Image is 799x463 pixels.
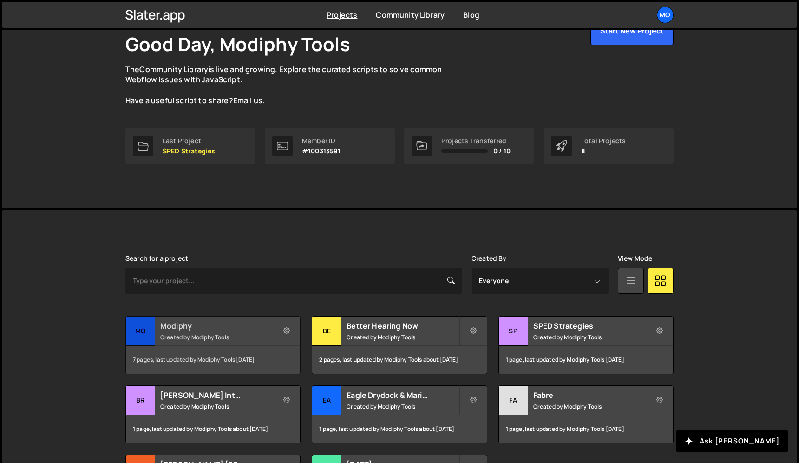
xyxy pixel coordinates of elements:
[499,346,673,374] div: 1 page, last updated by Modiphy Tools [DATE]
[312,346,486,374] div: 2 pages, last updated by Modiphy Tools about [DATE]
[126,386,155,415] div: Br
[125,128,255,164] a: Last Project SPED Strategies
[160,321,272,331] h2: Modiphy
[499,415,673,443] div: 1 page, last updated by Modiphy Tools [DATE]
[676,430,788,452] button: Ask [PERSON_NAME]
[498,385,674,443] a: Fa Fabre Created by Modiphy Tools 1 page, last updated by Modiphy Tools [DATE]
[498,316,674,374] a: SP SPED Strategies Created by Modiphy Tools 1 page, last updated by Modiphy Tools [DATE]
[472,255,507,262] label: Created By
[233,95,262,106] a: Email us
[493,147,511,155] span: 0 / 10
[126,415,300,443] div: 1 page, last updated by Modiphy Tools about [DATE]
[160,390,272,400] h2: [PERSON_NAME] Interiors
[126,346,300,374] div: 7 pages, last updated by Modiphy Tools [DATE]
[302,137,341,145] div: Member ID
[533,403,645,410] small: Created by Modiphy Tools
[312,386,341,415] div: Ea
[125,31,350,57] h1: Good Day, Modiphy Tools
[618,255,652,262] label: View Mode
[312,316,487,374] a: Be Better Hearing Now Created by Modiphy Tools 2 pages, last updated by Modiphy Tools about [DATE]
[347,403,458,410] small: Created by Modiphy Tools
[160,333,272,341] small: Created by Modiphy Tools
[581,137,626,145] div: Total Projects
[312,317,341,346] div: Be
[302,147,341,155] p: #100313591
[581,147,626,155] p: 8
[347,333,458,341] small: Created by Modiphy Tools
[312,385,487,443] a: Ea Eagle Drydock & Marine Created by Modiphy Tools 1 page, last updated by Modiphy Tools about [D...
[347,321,458,331] h2: Better Hearing Now
[463,10,479,20] a: Blog
[347,390,458,400] h2: Eagle Drydock & Marine
[139,64,208,74] a: Community Library
[125,64,460,106] p: The is live and growing. Explore the curated scripts to solve common Webflow issues with JavaScri...
[312,415,486,443] div: 1 page, last updated by Modiphy Tools about [DATE]
[590,16,674,45] button: Start New Project
[533,390,645,400] h2: Fabre
[499,386,528,415] div: Fa
[657,7,674,23] a: Mo
[125,316,301,374] a: Mo Modiphy Created by Modiphy Tools 7 pages, last updated by Modiphy Tools [DATE]
[376,10,445,20] a: Community Library
[125,268,462,294] input: Type your project...
[533,333,645,341] small: Created by Modiphy Tools
[160,403,272,410] small: Created by Modiphy Tools
[441,137,511,145] div: Projects Transferred
[327,10,357,20] a: Projects
[533,321,645,331] h2: SPED Strategies
[499,317,528,346] div: SP
[126,317,155,346] div: Mo
[163,147,215,155] p: SPED Strategies
[125,385,301,443] a: Br [PERSON_NAME] Interiors Created by Modiphy Tools 1 page, last updated by Modiphy Tools about [...
[125,255,188,262] label: Search for a project
[163,137,215,145] div: Last Project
